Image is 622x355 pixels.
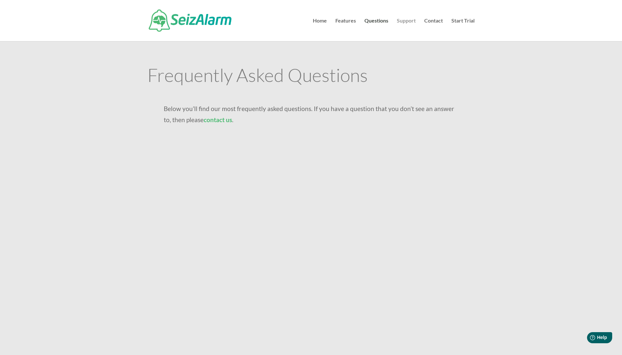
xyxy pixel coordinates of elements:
p: Below you’ll find our most frequently asked questions. If you have a question that you don’t see ... [164,103,458,125]
a: Support [397,18,416,41]
img: SeizAlarm [149,9,231,32]
a: contact us [204,116,232,123]
a: Start Trial [451,18,475,41]
a: Questions [364,18,388,41]
a: Features [335,18,356,41]
a: Home [313,18,327,41]
h1: Frequently Asked Questions [147,66,475,87]
a: Contact [424,18,443,41]
iframe: Help widget launcher [564,330,615,348]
